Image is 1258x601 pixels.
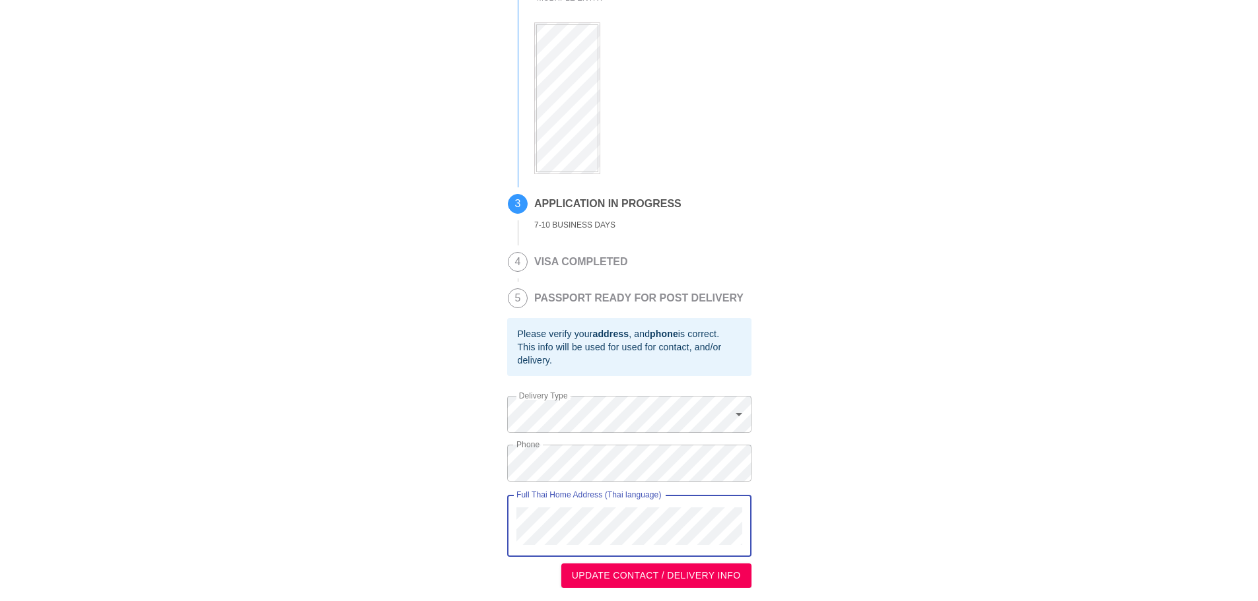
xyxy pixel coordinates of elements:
[534,292,744,304] h2: PASSPORT READY FOR POST DELIVERY
[650,329,678,339] b: phone
[592,329,629,339] b: address
[534,256,628,268] h2: VISA COMPLETED
[518,340,741,367] div: This info will be used for used for contact, and/or delivery.
[508,289,527,307] span: 5
[508,253,527,271] span: 4
[561,563,751,588] button: UPDATE CONTACT / DELIVERY INFO
[572,567,741,584] span: UPDATE CONTACT / DELIVERY INFO
[518,327,741,340] div: Please verify your , and is correct.
[508,195,527,213] span: 3
[534,198,681,210] h2: APPLICATION IN PROGRESS
[534,218,681,233] div: 7-10 BUSINESS DAYS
